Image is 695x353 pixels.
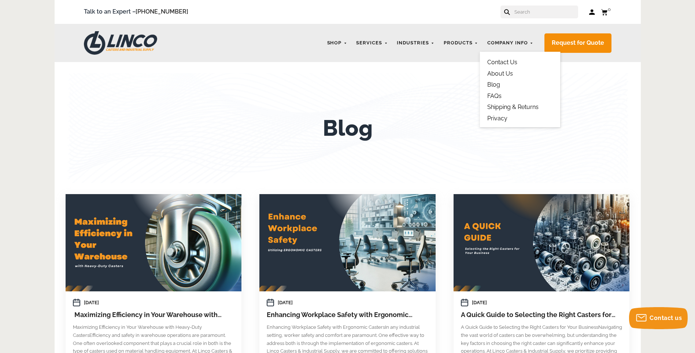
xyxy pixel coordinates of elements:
[472,299,487,307] span: [DATE]
[267,311,413,328] a: Enhancing Workplace Safety with Ergonomic Casters
[487,59,517,66] a: Contact Us
[73,311,222,328] a: ​ Maximizing Efficiency in Your Warehouse with Heavy-Duty Casters
[650,314,682,321] span: Contact us
[136,8,188,15] a: [PHONE_NUMBER]
[461,311,615,328] a: A Quick Guide to Selecting the Right Casters for Your Business
[487,103,539,110] a: Shipping & Returns
[84,7,188,17] span: Talk to an Expert –
[487,92,502,99] a: FAQs
[323,115,373,141] h1: Blog
[259,194,435,291] a: Enhancing Workplace Safety with Ergonomic Casters
[608,7,611,12] span: 0
[487,70,513,77] a: About Us
[278,299,293,307] span: [DATE]
[544,33,611,53] a: Request for Quote
[589,8,595,16] a: Log in
[601,7,611,17] a: 0
[84,31,157,55] img: LINCO CASTERS & INDUSTRIAL SUPPLY
[393,36,438,50] a: Industries
[454,194,629,291] a: A Quick Guide to Selecting the Right Casters for Your Business
[66,194,241,291] a: ​ Maximizing Efficiency in Your Warehouse with Heavy-Duty Casters
[514,6,578,18] input: Search
[352,36,391,50] a: Services
[484,36,537,50] a: Company Info
[487,115,507,122] a: Privacy
[84,299,99,307] span: [DATE]
[629,307,688,329] button: Contact us
[440,36,482,50] a: Products
[487,81,500,88] a: Blog
[324,36,351,50] a: Shop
